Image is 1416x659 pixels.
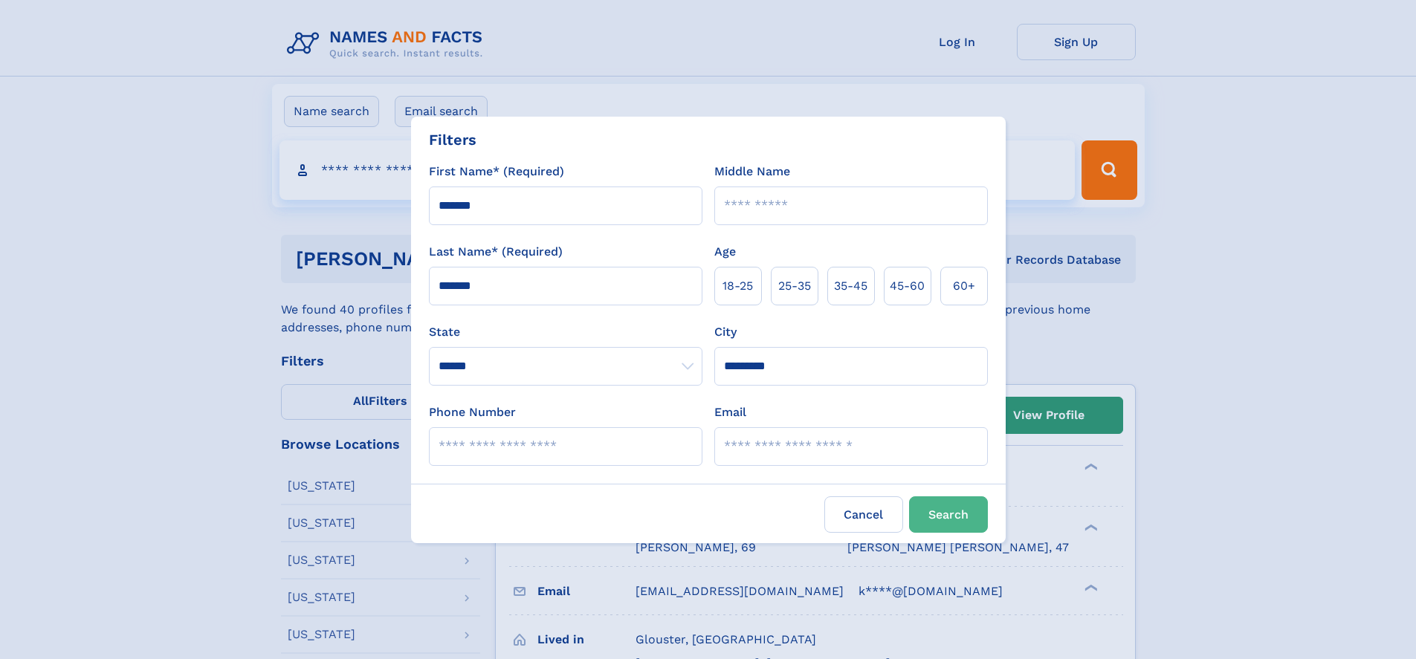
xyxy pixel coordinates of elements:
[824,496,903,533] label: Cancel
[714,243,736,261] label: Age
[890,277,925,295] span: 45‑60
[953,277,975,295] span: 60+
[714,323,737,341] label: City
[429,243,563,261] label: Last Name* (Required)
[429,323,702,341] label: State
[909,496,988,533] button: Search
[429,163,564,181] label: First Name* (Required)
[722,277,753,295] span: 18‑25
[714,403,746,421] label: Email
[429,403,516,421] label: Phone Number
[714,163,790,181] label: Middle Name
[778,277,811,295] span: 25‑35
[834,277,867,295] span: 35‑45
[429,129,476,151] div: Filters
